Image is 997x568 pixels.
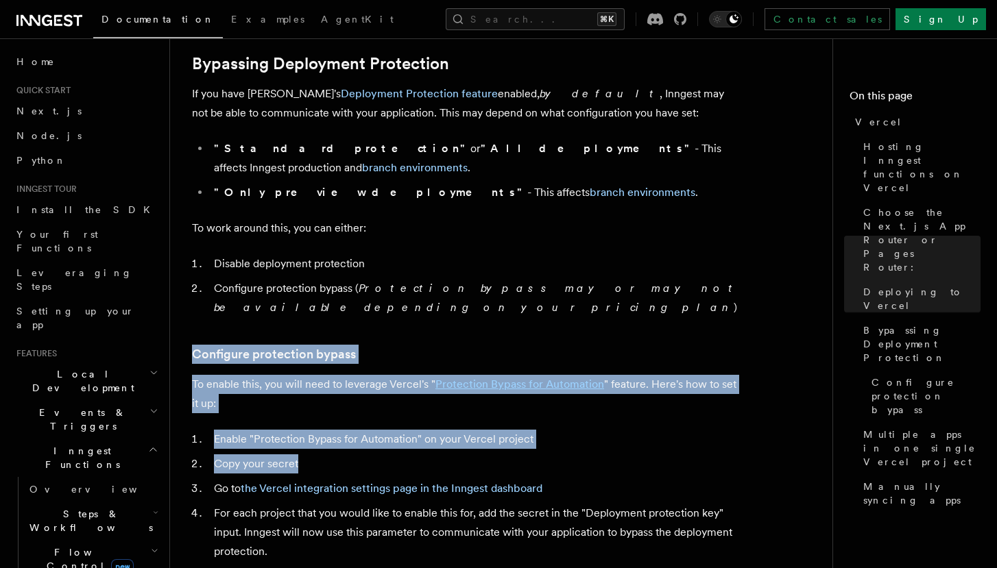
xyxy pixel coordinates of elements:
li: - This affects . [210,183,741,202]
li: Enable "Protection Bypass for Automation" on your Vercel project [210,430,741,449]
li: Copy your secret [210,454,741,473]
span: Next.js [16,106,82,116]
a: Next.js [11,99,161,123]
span: Choose the Next.js App Router or Pages Router: [863,206,981,274]
li: Configure protection bypass ( ) [210,279,741,317]
span: Hosting Inngest functions on Vercel [863,140,981,195]
a: Bypassing Deployment Protection [858,318,981,370]
a: Python [11,148,161,173]
button: Local Development [11,362,161,400]
p: To enable this, you will need to leverage Vercel's " " feature. Here's how to set it up: [192,375,741,413]
li: Disable deployment protection [210,254,741,273]
a: Home [11,49,161,74]
a: the Vercel integration settings page in the Inngest dashboard [241,482,542,495]
em: by default [540,87,660,100]
p: If you have [PERSON_NAME]'s enabled, , Inngest may not be able to communicate with your applicati... [192,84,741,123]
span: Manually syncing apps [863,480,981,507]
a: Hosting Inngest functions on Vercel [858,134,981,200]
span: Quick start [11,85,71,96]
strong: "All deployments" [481,142,695,155]
a: Install the SDK [11,197,161,222]
a: Your first Functions [11,222,161,260]
span: Node.js [16,130,82,141]
span: AgentKit [321,14,394,25]
a: Node.js [11,123,161,148]
button: Events & Triggers [11,400,161,439]
span: Deploying to Vercel [863,285,981,312]
a: Vercel [850,110,981,134]
span: Events & Triggers [11,406,149,433]
a: Leveraging Steps [11,260,161,299]
span: Vercel [855,115,902,129]
a: Deployment Protection feature [341,87,498,100]
a: branch environments [362,161,468,174]
a: Sign Up [896,8,986,30]
a: Multiple apps in one single Vercel project [858,422,981,474]
span: Documentation [101,14,215,25]
li: Go to [210,479,741,498]
strong: "Only preview deployments" [214,186,527,199]
kbd: ⌘K [597,12,616,26]
span: Setting up your app [16,306,134,330]
a: Manually syncing apps [858,474,981,513]
button: Toggle dark mode [709,11,742,27]
a: Protection Bypass for Automation [435,378,604,391]
span: Inngest tour [11,184,77,195]
span: Local Development [11,367,149,395]
span: Bypassing Deployment Protection [863,323,981,365]
p: To work around this, you can either: [192,219,741,238]
a: Configure protection bypass [866,370,981,422]
h4: On this page [850,88,981,110]
a: AgentKit [313,4,402,37]
li: or - This affects Inngest production and . [210,139,741,177]
span: Install the SDK [16,204,158,215]
span: Examples [231,14,304,25]
a: Bypassing Deployment Protection [192,54,449,73]
span: Configure protection bypass [872,375,981,417]
a: Deploying to Vercel [858,280,981,318]
a: Overview [24,477,161,502]
span: Leveraging Steps [16,267,132,292]
a: Setting up your app [11,299,161,337]
li: For each project that you would like to enable this for, add the secret in the "Deployment protec... [210,504,741,561]
strong: "Standard protection" [214,142,470,155]
a: Choose the Next.js App Router or Pages Router: [858,200,981,280]
span: Features [11,348,57,359]
span: Overview [29,484,171,495]
span: Python [16,155,67,166]
a: Documentation [93,4,223,38]
button: Inngest Functions [11,439,161,477]
span: Your first Functions [16,229,98,254]
span: Home [16,55,55,69]
button: Search...⌘K [446,8,625,30]
span: Steps & Workflows [24,507,153,534]
span: Inngest Functions [11,444,148,471]
a: Configure protection bypass [192,345,356,364]
a: Examples [223,4,313,37]
a: Contact sales [765,8,890,30]
em: Protection bypass may or may not be available depending on your pricing plan [214,282,738,314]
a: branch environments [590,186,695,199]
span: Multiple apps in one single Vercel project [863,428,981,469]
button: Steps & Workflows [24,502,161,540]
